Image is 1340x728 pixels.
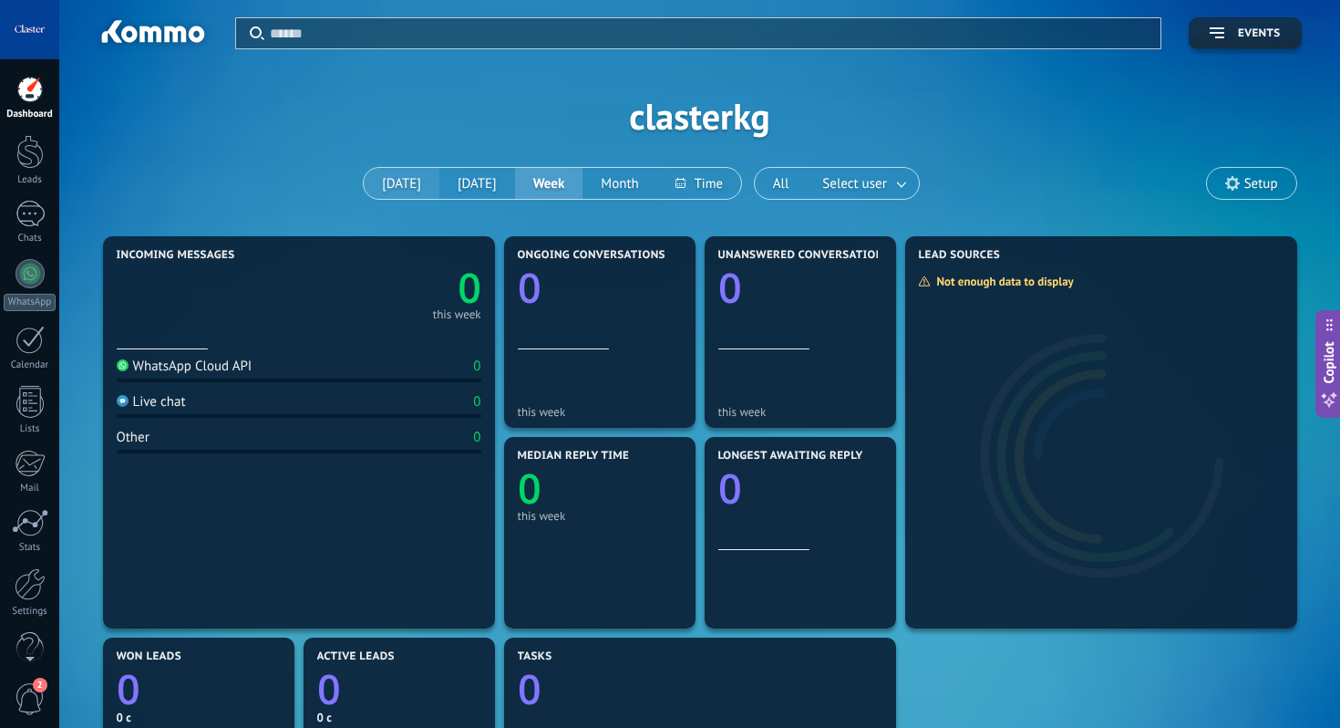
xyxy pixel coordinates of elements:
[518,450,630,463] span: Median reply time
[117,395,129,407] img: Live chat
[518,260,541,316] text: 0
[718,461,742,516] text: 0
[819,172,890,196] span: Select user
[473,358,480,375] div: 0
[4,542,57,554] div: Stats
[515,168,583,199] button: Week
[117,249,235,262] span: Incoming messages
[4,606,57,618] div: Settings
[657,168,741,199] button: Time
[364,168,439,199] button: [DATE]
[117,393,186,411] div: Live chat
[4,294,56,311] div: WhatsApp
[718,249,891,262] span: Unanswered conversations
[718,260,742,316] text: 0
[4,423,57,435] div: Lists
[518,650,552,663] span: Tasks
[473,429,480,446] div: 0
[473,393,480,411] div: 0
[117,358,253,375] div: WhatsApp Cloud API
[918,274,1087,289] div: Not enough data to display
[33,678,47,692] span: 2
[458,260,481,316] text: 0
[317,661,341,717] text: 0
[117,661,140,717] text: 0
[1238,27,1280,40] span: Events
[518,461,541,516] text: 0
[919,249,1000,262] span: Lead Sources
[439,168,515,199] button: [DATE]
[518,509,682,523] div: this week
[4,109,57,120] div: Dashboard
[1320,342,1338,384] span: Copilot
[317,661,481,717] a: 0
[718,405,882,419] div: this week
[1244,176,1278,192] span: Setup
[518,661,882,717] a: 0
[317,650,395,663] span: Active leads
[117,710,281,725] div: 0 с
[518,661,541,717] text: 0
[117,429,149,446] div: Other
[755,168,808,199] button: All
[117,661,281,717] a: 0
[518,249,665,262] span: Ongoing conversations
[1189,17,1301,49] button: Events
[299,260,481,316] a: 0
[4,233,57,244] div: Chats
[518,405,682,419] div: this week
[117,359,129,371] img: WhatsApp Cloud API
[718,450,863,463] span: Longest awaiting reply
[807,168,918,199] button: Select user
[317,710,481,725] div: 0 с
[433,310,481,319] div: this week
[4,174,57,186] div: Leads
[4,483,57,494] div: Mail
[582,168,656,199] button: Month
[4,359,57,371] div: Calendar
[117,650,181,663] span: Won leads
